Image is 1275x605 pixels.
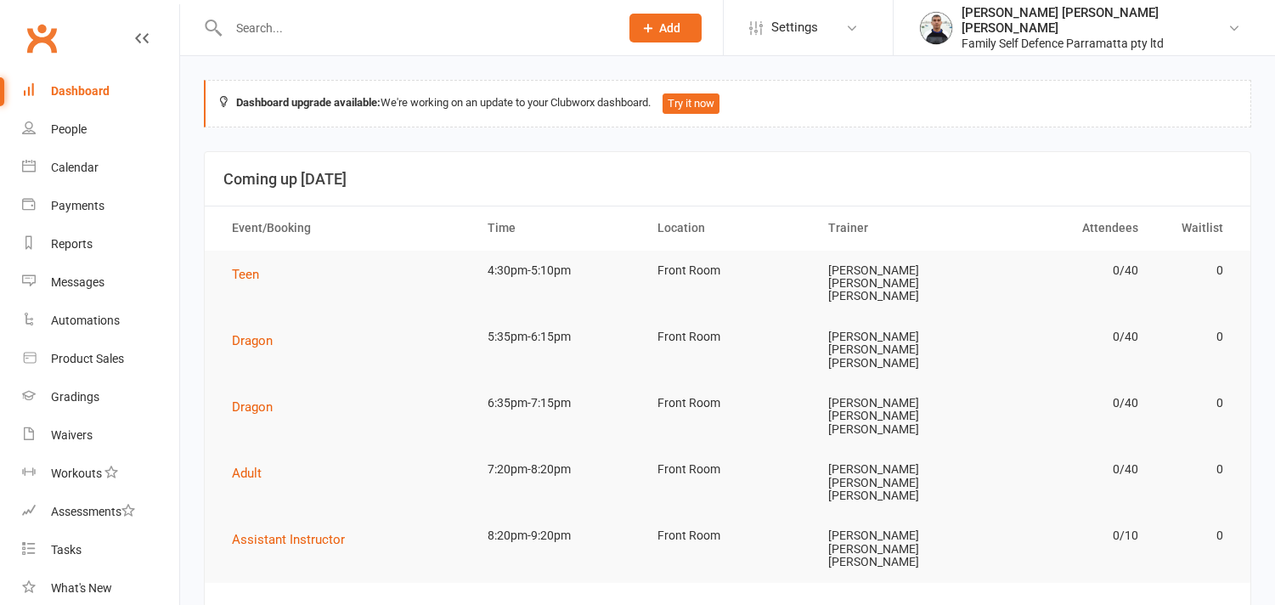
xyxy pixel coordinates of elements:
[642,251,813,291] td: Front Room
[983,516,1154,556] td: 0/10
[51,84,110,98] div: Dashboard
[22,302,179,340] a: Automations
[813,251,984,317] td: [PERSON_NAME] [PERSON_NAME] [PERSON_NAME]
[51,505,135,518] div: Assessments
[983,317,1154,357] td: 0/40
[51,199,104,212] div: Payments
[22,72,179,110] a: Dashboard
[22,110,179,149] a: People
[232,463,274,483] button: Adult
[1154,516,1238,556] td: 0
[472,251,643,291] td: 4:30pm-5:10pm
[232,529,357,550] button: Assistant Instructor
[51,314,120,327] div: Automations
[629,14,702,42] button: Add
[962,5,1227,36] div: [PERSON_NAME] [PERSON_NAME] [PERSON_NAME]
[22,493,179,531] a: Assessments
[1154,251,1238,291] td: 0
[22,378,179,416] a: Gradings
[22,225,179,263] a: Reports
[472,516,643,556] td: 8:20pm-9:20pm
[51,390,99,404] div: Gradings
[22,416,179,455] a: Waivers
[642,383,813,423] td: Front Room
[771,8,818,47] span: Settings
[22,187,179,225] a: Payments
[962,36,1227,51] div: Family Self Defence Parramatta pty ltd
[232,466,262,481] span: Adult
[51,466,102,480] div: Workouts
[642,450,813,489] td: Front Room
[642,317,813,357] td: Front Room
[1154,317,1238,357] td: 0
[232,331,285,351] button: Dragon
[51,161,99,174] div: Calendar
[642,516,813,556] td: Front Room
[659,21,680,35] span: Add
[232,267,259,282] span: Teen
[22,340,179,378] a: Product Sales
[223,16,607,40] input: Search...
[51,581,112,595] div: What's New
[642,206,813,250] th: Location
[983,450,1154,489] td: 0/40
[204,80,1251,127] div: We're working on an update to your Clubworx dashboard.
[983,251,1154,291] td: 0/40
[983,383,1154,423] td: 0/40
[232,397,285,417] button: Dragon
[472,450,643,489] td: 7:20pm-8:20pm
[236,96,381,109] strong: Dashboard upgrade available:
[813,206,984,250] th: Trainer
[51,352,124,365] div: Product Sales
[472,317,643,357] td: 5:35pm-6:15pm
[51,428,93,442] div: Waivers
[232,333,273,348] span: Dragon
[51,237,93,251] div: Reports
[813,450,984,516] td: [PERSON_NAME] [PERSON_NAME] [PERSON_NAME]
[1154,206,1238,250] th: Waitlist
[22,263,179,302] a: Messages
[1154,383,1238,423] td: 0
[22,149,179,187] a: Calendar
[22,531,179,569] a: Tasks
[919,11,953,45] img: thumb_image1668055740.png
[983,206,1154,250] th: Attendees
[472,383,643,423] td: 6:35pm-7:15pm
[472,206,643,250] th: Time
[232,532,345,547] span: Assistant Instructor
[813,516,984,582] td: [PERSON_NAME] [PERSON_NAME] [PERSON_NAME]
[51,122,87,136] div: People
[217,206,472,250] th: Event/Booking
[20,17,63,59] a: Clubworx
[663,93,719,114] button: Try it now
[813,317,984,383] td: [PERSON_NAME] [PERSON_NAME] [PERSON_NAME]
[22,455,179,493] a: Workouts
[223,171,1232,188] h3: Coming up [DATE]
[1154,450,1238,489] td: 0
[51,543,82,557] div: Tasks
[232,264,271,285] button: Teen
[232,399,273,415] span: Dragon
[813,383,984,450] td: [PERSON_NAME] [PERSON_NAME] [PERSON_NAME]
[51,275,104,289] div: Messages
